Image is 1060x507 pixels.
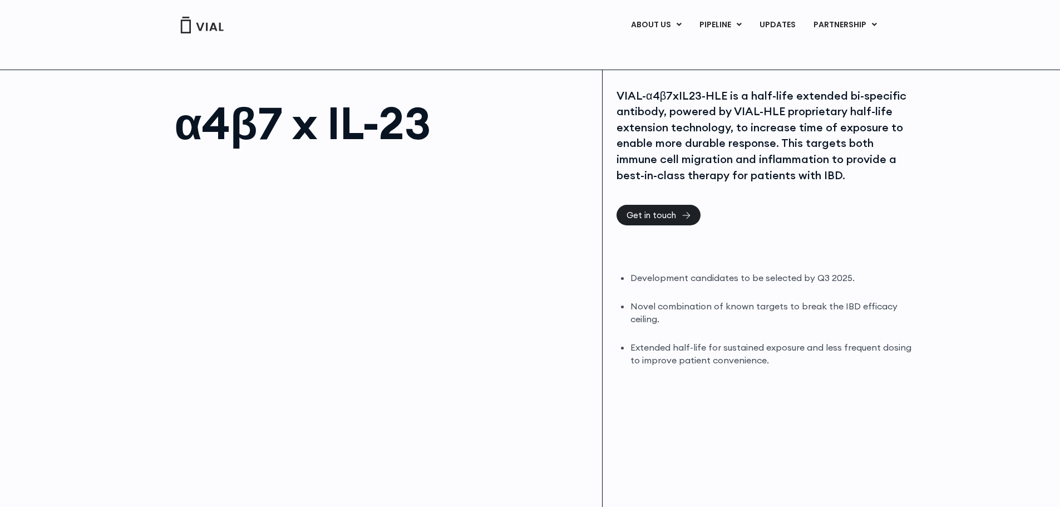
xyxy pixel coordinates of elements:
[630,272,914,284] li: Development candidates to be selected by Q3 2025.
[180,17,224,33] img: Vial Logo
[630,341,914,367] li: Extended half-life for sustained exposure and less frequent dosing to improve patient convenience.
[627,211,676,219] span: Get in touch
[751,16,804,35] a: UPDATES
[630,300,914,326] li: Novel combination of known targets to break the IBD efficacy ceiling.
[175,101,591,145] h1: α4β7 x IL-23
[617,205,701,225] a: Get in touch
[617,88,914,184] div: VIAL-α4β7xIL23-HLE is a half-life extended bi-specific antibody, powered by VIAL-HLE proprietary ...
[805,16,886,35] a: PARTNERSHIPMenu Toggle
[622,16,690,35] a: ABOUT USMenu Toggle
[691,16,750,35] a: PIPELINEMenu Toggle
